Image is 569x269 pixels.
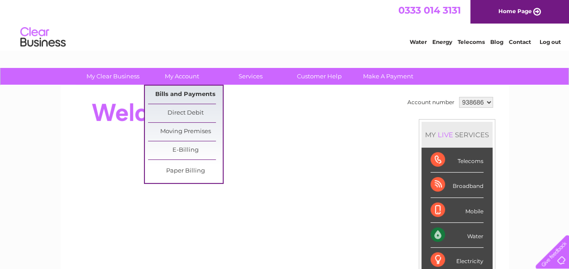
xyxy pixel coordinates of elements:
[432,38,452,45] a: Energy
[351,68,426,85] a: Make A Payment
[148,141,223,159] a: E-Billing
[76,68,150,85] a: My Clear Business
[490,38,503,45] a: Blog
[20,24,66,51] img: logo.png
[421,122,492,148] div: MY SERVICES
[430,148,483,173] div: Telecoms
[148,162,223,180] a: Paper Billing
[405,95,457,110] td: Account number
[148,86,223,104] a: Bills and Payments
[282,68,357,85] a: Customer Help
[436,130,455,139] div: LIVE
[410,38,427,45] a: Water
[430,173,483,197] div: Broadband
[458,38,485,45] a: Telecoms
[509,38,531,45] a: Contact
[144,68,219,85] a: My Account
[148,123,223,141] a: Moving Premises
[430,198,483,223] div: Mobile
[430,223,483,248] div: Water
[148,104,223,122] a: Direct Debit
[213,68,288,85] a: Services
[71,5,499,44] div: Clear Business is a trading name of Verastar Limited (registered in [GEOGRAPHIC_DATA] No. 3667643...
[398,5,461,16] a: 0333 014 3131
[539,38,560,45] a: Log out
